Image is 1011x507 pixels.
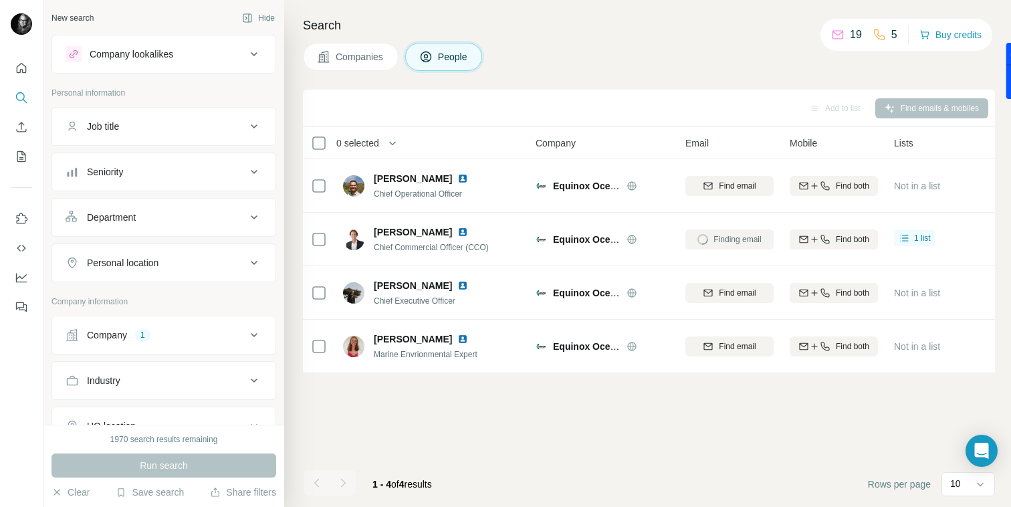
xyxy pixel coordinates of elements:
[374,172,452,185] span: [PERSON_NAME]
[90,47,173,61] div: Company lookalikes
[87,374,120,387] div: Industry
[11,207,32,231] button: Use Surfe on LinkedIn
[457,280,468,291] img: LinkedIn logo
[790,283,878,303] button: Find both
[52,156,275,188] button: Seniority
[719,287,756,299] span: Find email
[391,479,399,490] span: of
[11,236,32,260] button: Use Surfe API
[685,283,774,303] button: Find email
[894,341,940,352] span: Not in a list
[790,336,878,357] button: Find both
[919,25,982,44] button: Buy credits
[685,136,709,150] span: Email
[850,27,862,43] p: 19
[11,115,32,139] button: Enrich CSV
[836,180,869,192] span: Find both
[87,419,136,433] div: HQ location
[966,435,998,467] div: Open Intercom Messenger
[11,86,32,110] button: Search
[790,229,878,249] button: Find both
[894,136,913,150] span: Lists
[553,341,678,352] span: Equinox Ocean Turbines BV
[11,266,32,290] button: Dashboard
[438,50,469,64] span: People
[52,38,275,70] button: Company lookalikes
[135,329,150,341] div: 1
[52,110,275,142] button: Job title
[336,136,379,150] span: 0 selected
[374,243,489,252] span: Chief Commercial Officer (CCO)
[719,340,756,352] span: Find email
[374,225,452,239] span: [PERSON_NAME]
[536,136,576,150] span: Company
[374,189,462,199] span: Chief Operational Officer
[343,282,364,304] img: Avatar
[836,340,869,352] span: Find both
[336,50,384,64] span: Companies
[536,288,546,298] img: Logo of Equinox Ocean Turbines BV
[52,365,275,397] button: Industry
[536,234,546,245] img: Logo of Equinox Ocean Turbines BV
[399,479,405,490] span: 4
[116,486,184,499] button: Save search
[894,181,940,191] span: Not in a list
[51,486,90,499] button: Clear
[51,296,276,308] p: Company information
[51,87,276,99] p: Personal information
[52,201,275,233] button: Department
[457,173,468,184] img: LinkedIn logo
[536,181,546,191] img: Logo of Equinox Ocean Turbines BV
[343,229,364,250] img: Avatar
[790,176,878,196] button: Find both
[52,247,275,279] button: Personal location
[52,410,275,442] button: HQ location
[553,234,678,245] span: Equinox Ocean Turbines BV
[836,233,869,245] span: Find both
[914,232,931,244] span: 1 list
[457,334,468,344] img: LinkedIn logo
[210,486,276,499] button: Share filters
[457,227,468,237] img: LinkedIn logo
[374,332,452,346] span: [PERSON_NAME]
[303,16,995,35] h4: Search
[11,56,32,80] button: Quick start
[536,341,546,352] img: Logo of Equinox Ocean Turbines BV
[11,295,32,319] button: Feedback
[719,180,756,192] span: Find email
[790,136,817,150] span: Mobile
[52,319,275,351] button: Company1
[372,479,391,490] span: 1 - 4
[685,176,774,196] button: Find email
[553,288,678,298] span: Equinox Ocean Turbines BV
[87,165,123,179] div: Seniority
[51,12,94,24] div: New search
[11,144,32,169] button: My lists
[553,181,678,191] span: Equinox Ocean Turbines BV
[950,477,961,490] p: 10
[374,296,455,306] span: Chief Executive Officer
[374,350,477,359] span: Marine Envrionmental Expert
[87,328,127,342] div: Company
[87,256,158,270] div: Personal location
[343,336,364,357] img: Avatar
[343,175,364,197] img: Avatar
[894,288,940,298] span: Not in a list
[685,336,774,357] button: Find email
[836,287,869,299] span: Find both
[87,211,136,224] div: Department
[891,27,897,43] p: 5
[11,13,32,35] img: Avatar
[868,478,931,491] span: Rows per page
[110,433,218,445] div: 1970 search results remaining
[372,479,432,490] span: results
[233,8,284,28] button: Hide
[374,279,452,292] span: [PERSON_NAME]
[87,120,119,133] div: Job title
